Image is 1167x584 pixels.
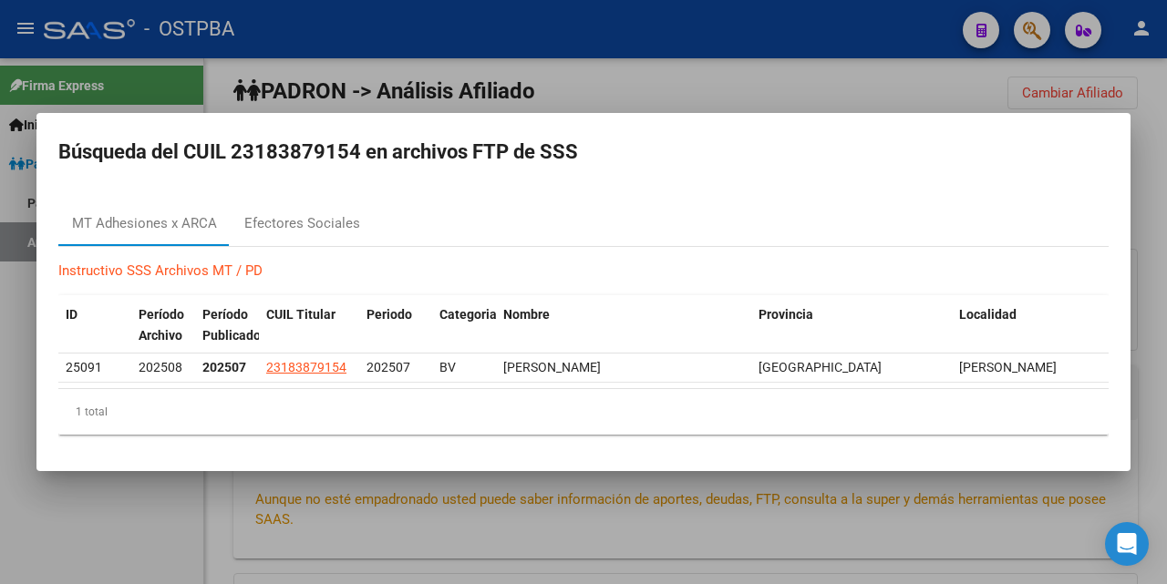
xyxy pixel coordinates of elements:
[139,307,184,343] span: Período Archivo
[66,307,77,322] span: ID
[259,295,359,355] datatable-header-cell: CUIL Titular
[131,295,195,355] datatable-header-cell: Período Archivo
[359,295,432,355] datatable-header-cell: Periodo
[58,262,263,279] a: Instructivo SSS Archivos MT / PD
[959,360,1057,374] span: [PERSON_NAME]
[367,307,412,322] span: Periodo
[266,307,336,322] span: CUIL Titular
[496,295,751,355] datatable-header-cell: Nombre
[952,295,1125,355] datatable-header-cell: Localidad
[244,213,360,234] div: Efectores Sociales
[58,389,1109,435] div: 1 total
[202,360,246,374] strong: 202507
[751,295,952,355] datatable-header-cell: Provincia
[139,360,182,374] span: 202508
[266,360,346,374] span: 23183879154
[959,307,1017,322] span: Localidad
[503,360,601,374] span: [PERSON_NAME]
[503,307,550,322] span: Nombre
[759,307,813,322] span: Provincia
[202,307,261,343] span: Período Publicado
[367,360,410,374] span: 202507
[72,213,217,234] div: MT Adhesiones x ARCA
[58,135,1109,169] h2: Búsqueda del CUIL 23183879154 en archivos FTP de SSS
[439,307,497,322] span: Categoria
[759,360,882,374] span: [GEOGRAPHIC_DATA]
[66,360,102,374] span: 25091
[439,360,456,374] span: BV
[432,295,496,355] datatable-header-cell: Categoria
[1105,522,1149,566] div: Open Intercom Messenger
[58,295,131,355] datatable-header-cell: ID
[195,295,259,355] datatable-header-cell: Período Publicado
